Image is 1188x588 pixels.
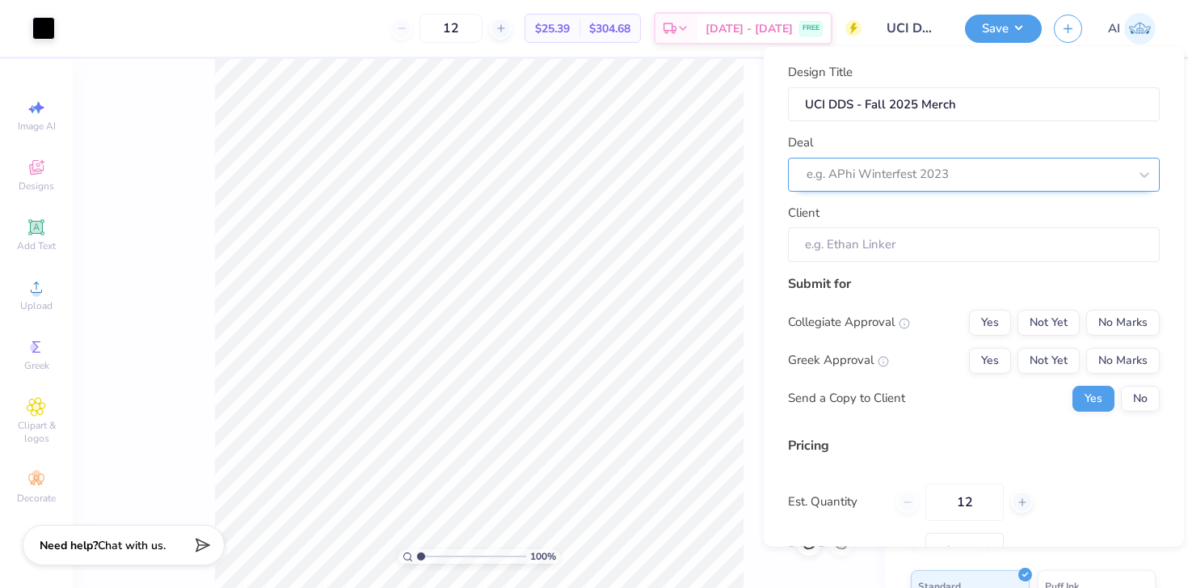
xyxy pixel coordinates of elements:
button: Save [965,15,1042,43]
img: Ananya Iyengar [1124,13,1156,44]
span: FREE [803,23,819,34]
div: Pricing [788,435,1160,455]
span: Designs [19,180,54,192]
span: $304.68 [589,20,630,37]
label: Deal [788,133,813,152]
div: Submit for [788,273,1160,293]
button: No Marks [1086,347,1160,373]
label: Est. Quantity [788,493,884,511]
strong: Need help? [40,538,98,553]
label: Design Title [788,63,853,82]
div: Send a Copy to Client [788,389,905,408]
input: – – [925,483,1004,520]
span: $25.39 [535,20,570,37]
span: Add Text [17,239,56,252]
span: 100 % [530,549,556,564]
span: Upload [20,299,53,312]
label: Client [788,203,819,222]
span: Chat with us. [98,538,166,553]
button: No [1121,385,1160,411]
button: No Marks [1086,309,1160,335]
a: AI [1108,13,1156,44]
label: Price Per Item [788,542,913,561]
div: Greek Approval [788,351,889,370]
input: Untitled Design [874,12,953,44]
span: AI [1108,19,1120,38]
input: – – [419,14,482,43]
button: Not Yet [1017,347,1080,373]
button: Not Yet [1017,309,1080,335]
button: Yes [969,347,1011,373]
span: Image AI [18,120,56,133]
button: Yes [1072,385,1114,411]
span: Greek [24,359,49,372]
div: Collegiate Approval [788,313,910,332]
span: [DATE] - [DATE] [706,20,793,37]
span: Clipart & logos [8,419,65,445]
button: Yes [969,309,1011,335]
span: Decorate [17,492,56,505]
input: e.g. Ethan Linker [788,227,1160,262]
